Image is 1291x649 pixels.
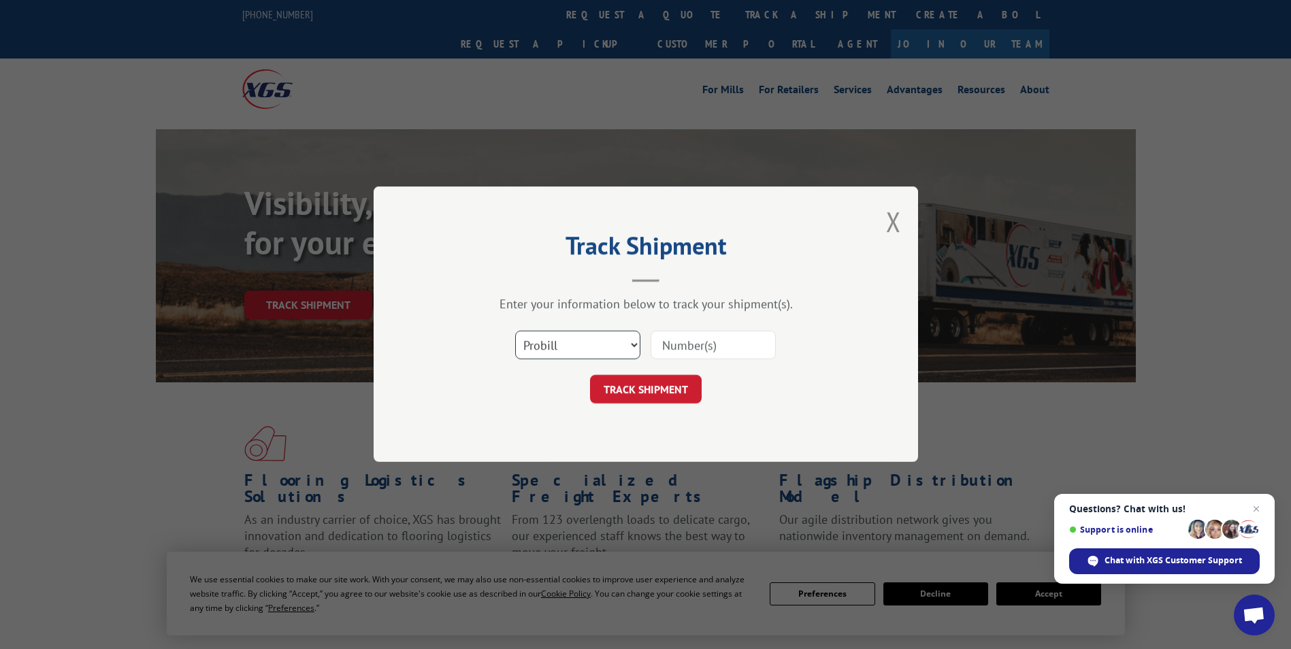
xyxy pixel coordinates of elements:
[1105,554,1242,567] span: Chat with XGS Customer Support
[651,331,776,360] input: Number(s)
[590,376,702,404] button: TRACK SHIPMENT
[442,297,850,312] div: Enter your information below to track your shipment(s).
[1069,503,1260,514] span: Questions? Chat with us!
[442,236,850,262] h2: Track Shipment
[1069,525,1183,535] span: Support is online
[886,203,901,239] button: Close modal
[1234,595,1275,635] a: Open chat
[1069,548,1260,574] span: Chat with XGS Customer Support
